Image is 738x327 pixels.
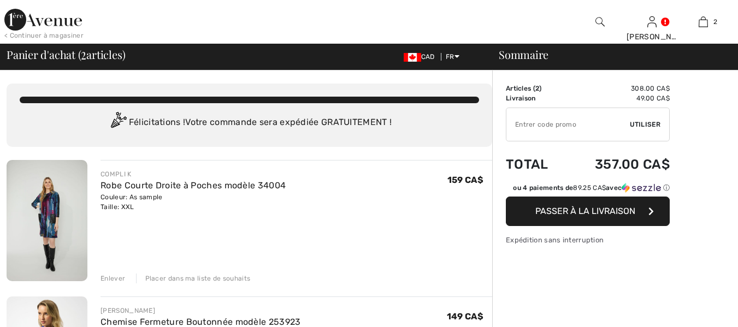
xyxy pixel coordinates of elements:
[565,146,670,183] td: 357.00 CA$
[136,274,251,283] div: Placer dans ma liste de souhaits
[81,46,86,61] span: 2
[573,184,606,192] span: 89.25 CA$
[630,120,660,129] span: Utiliser
[506,93,565,103] td: Livraison
[101,306,300,316] div: [PERSON_NAME]
[101,180,286,191] a: Robe Courte Droite à Poches modèle 34004
[713,17,717,27] span: 2
[20,112,479,134] div: Félicitations ! Votre commande sera expédiée GRATUITEMENT !
[506,235,670,245] div: Expédition sans interruption
[7,49,125,60] span: Panier d'achat ( articles)
[404,53,439,61] span: CAD
[699,15,708,28] img: Mon panier
[535,85,539,92] span: 2
[595,15,605,28] img: recherche
[447,311,483,322] span: 149 CA$
[627,31,677,43] div: [PERSON_NAME]
[101,317,300,327] a: Chemise Fermeture Boutonnée modèle 253923
[622,183,661,193] img: Sezzle
[101,169,286,179] div: COMPLI K
[7,160,87,281] img: Robe Courte Droite à Poches modèle 34004
[101,192,286,212] div: Couleur: As sample Taille: XXL
[486,49,731,60] div: Sommaire
[506,146,565,183] td: Total
[513,183,670,193] div: ou 4 paiements de avec
[565,93,670,103] td: 49.00 CA$
[647,16,657,27] a: Se connecter
[506,84,565,93] td: Articles ( )
[506,197,670,226] button: Passer à la livraison
[678,15,729,28] a: 2
[535,206,635,216] span: Passer à la livraison
[404,53,421,62] img: Canadian Dollar
[101,274,125,283] div: Enlever
[107,112,129,134] img: Congratulation2.svg
[4,9,82,31] img: 1ère Avenue
[506,183,670,197] div: ou 4 paiements de89.25 CA$avecSezzle Cliquez pour en savoir plus sur Sezzle
[447,175,483,185] span: 159 CA$
[446,53,459,61] span: FR
[4,31,84,40] div: < Continuer à magasiner
[565,84,670,93] td: 308.00 CA$
[506,108,630,141] input: Code promo
[647,15,657,28] img: Mes infos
